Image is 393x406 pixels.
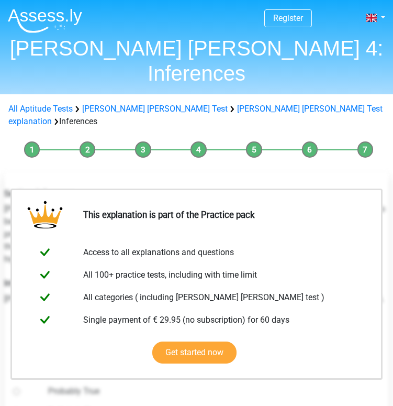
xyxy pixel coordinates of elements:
[8,36,385,86] h1: [PERSON_NAME] [PERSON_NAME] 4: Inferences
[273,13,303,23] a: Register
[8,104,73,114] a: All Aptitude Tests
[4,189,389,199] h6: Section: Inferences
[4,278,389,288] h6: Inference
[48,385,376,398] label: Probably True
[82,104,228,114] a: [PERSON_NAME] [PERSON_NAME] Test
[8,103,385,128] div: Inferences
[152,342,237,364] a: Get started now
[8,8,82,33] img: Assessly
